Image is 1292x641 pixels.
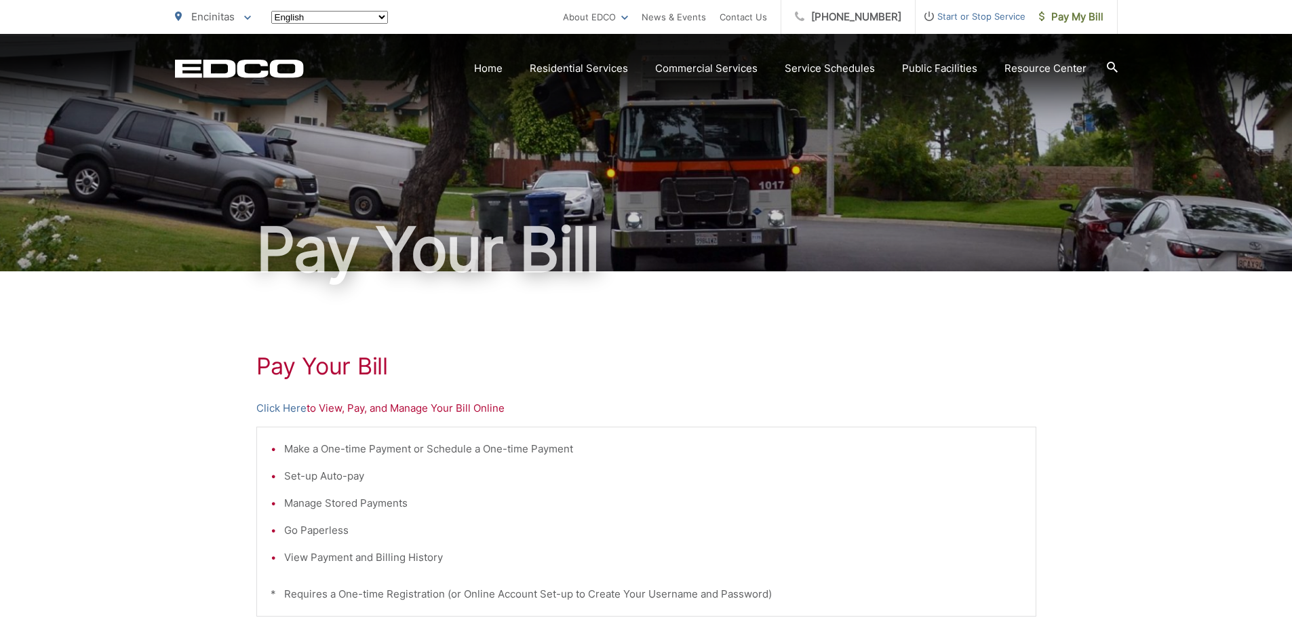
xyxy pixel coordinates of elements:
[1039,9,1103,25] span: Pay My Bill
[474,60,503,77] a: Home
[642,9,706,25] a: News & Events
[785,60,875,77] a: Service Schedules
[902,60,977,77] a: Public Facilities
[563,9,628,25] a: About EDCO
[284,522,1022,539] li: Go Paperless
[271,586,1022,602] p: * Requires a One-time Registration (or Online Account Set-up to Create Your Username and Password)
[655,60,758,77] a: Commercial Services
[175,59,304,78] a: EDCD logo. Return to the homepage.
[256,400,307,416] a: Click Here
[720,9,767,25] a: Contact Us
[271,11,388,24] select: Select a language
[284,495,1022,511] li: Manage Stored Payments
[256,353,1036,380] h1: Pay Your Bill
[284,441,1022,457] li: Make a One-time Payment or Schedule a One-time Payment
[1004,60,1087,77] a: Resource Center
[284,549,1022,566] li: View Payment and Billing History
[191,10,235,23] span: Encinitas
[530,60,628,77] a: Residential Services
[284,468,1022,484] li: Set-up Auto-pay
[175,216,1118,284] h1: Pay Your Bill
[256,400,1036,416] p: to View, Pay, and Manage Your Bill Online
